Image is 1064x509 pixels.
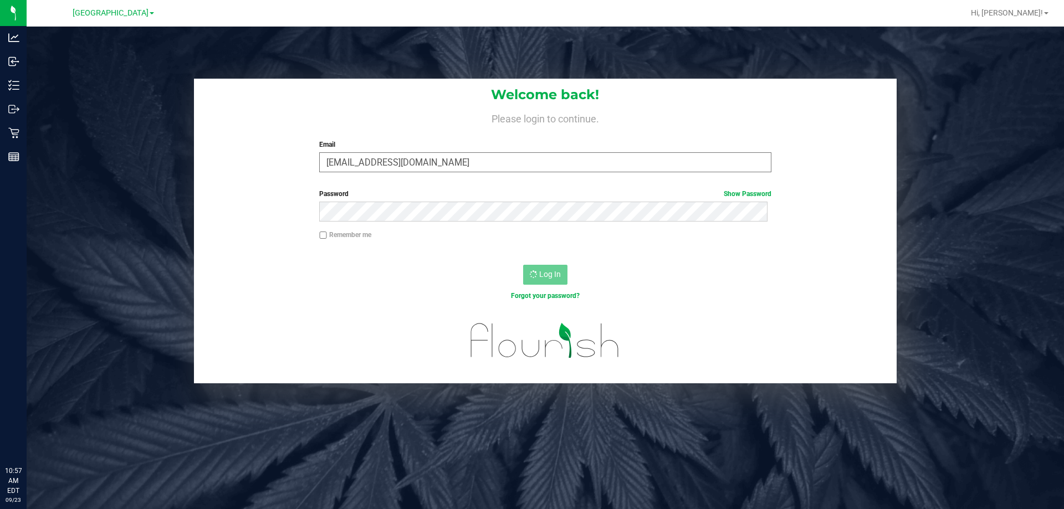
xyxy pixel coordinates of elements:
[511,292,580,300] a: Forgot your password?
[8,32,19,43] inline-svg: Analytics
[8,56,19,67] inline-svg: Inbound
[8,151,19,162] inline-svg: Reports
[8,80,19,91] inline-svg: Inventory
[319,230,371,240] label: Remember me
[319,232,327,239] input: Remember me
[73,8,149,18] span: [GEOGRAPHIC_DATA]
[5,466,22,496] p: 10:57 AM EDT
[319,190,349,198] span: Password
[971,8,1043,17] span: Hi, [PERSON_NAME]!
[5,496,22,504] p: 09/23
[8,127,19,138] inline-svg: Retail
[523,265,567,285] button: Log In
[724,190,771,198] a: Show Password
[457,312,633,369] img: flourish_logo.svg
[319,140,771,150] label: Email
[539,270,561,279] span: Log In
[194,88,897,102] h1: Welcome back!
[8,104,19,115] inline-svg: Outbound
[194,111,897,124] h4: Please login to continue.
